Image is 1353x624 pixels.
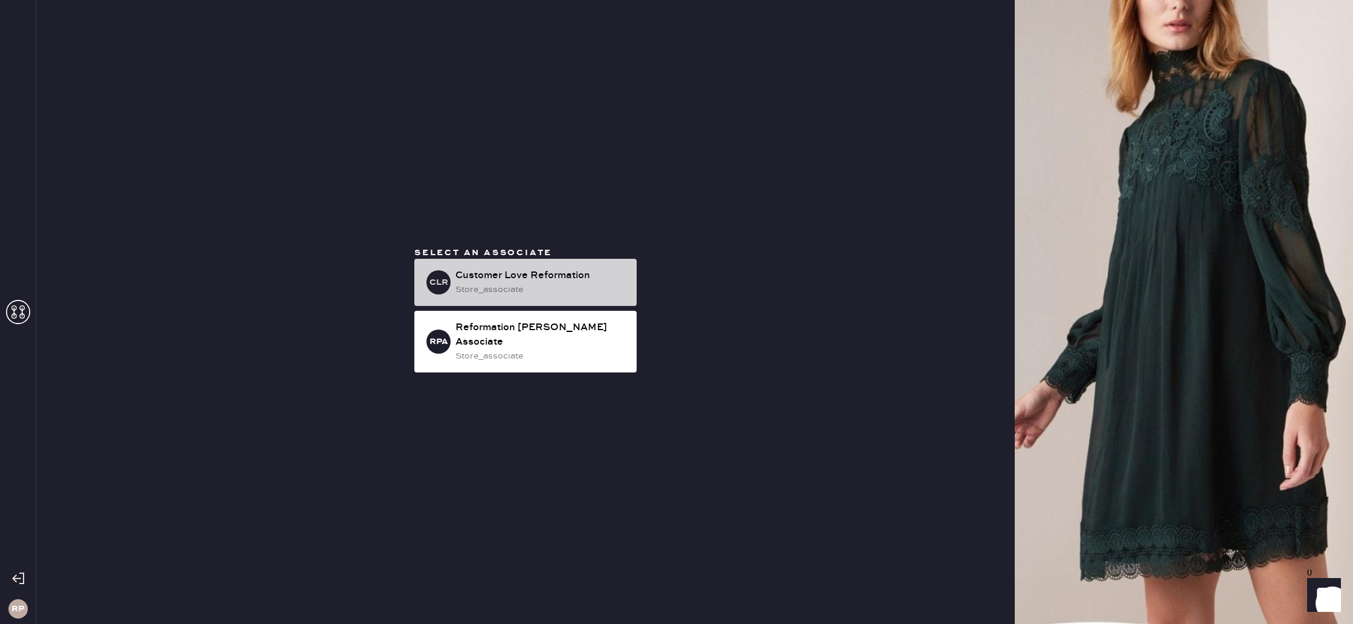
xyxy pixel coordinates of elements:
[455,349,627,363] div: store_associate
[11,605,24,613] h3: RP
[455,283,627,296] div: store_associate
[455,320,627,349] div: Reformation [PERSON_NAME] Associate
[414,247,552,258] span: Select an associate
[429,337,448,346] h3: RPA
[1296,570,1348,622] iframe: Front Chat
[455,268,627,283] div: Customer Love Reformation
[429,278,448,287] h3: CLR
